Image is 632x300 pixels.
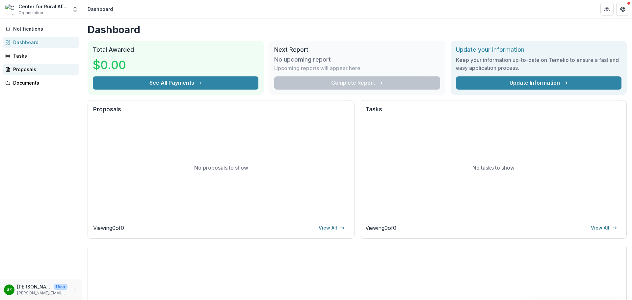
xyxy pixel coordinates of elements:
h1: Dashboard [88,24,627,36]
p: Upcoming reports will appear here. [274,64,362,72]
h2: Update your information [456,46,621,53]
h3: $0.00 [93,56,142,74]
div: Center for Rural Affairs [18,3,68,10]
button: See All Payments [93,76,258,90]
a: View All [315,223,349,233]
p: Viewing 0 of 0 [93,224,124,232]
h3: Keep your information up-to-date on Temelio to ensure a fast and easy application process. [456,56,621,72]
a: Dashboard [3,37,79,48]
h2: Proposals [93,106,349,118]
a: Update Information [456,76,621,90]
p: No proposals to show [194,164,248,172]
button: Partners [600,3,614,16]
span: Notifications [13,26,77,32]
button: More [70,286,78,294]
h3: No upcoming report [274,56,331,63]
p: [PERSON_NAME] <[PERSON_NAME][EMAIL_ADDRESS][DOMAIN_NAME]> [17,283,51,290]
a: Proposals [3,64,79,75]
h2: Total Awarded [93,46,258,53]
a: Tasks [3,50,79,61]
p: User [54,284,67,290]
div: Documents [13,79,74,86]
span: Organization [18,10,43,16]
h2: Next Report [274,46,440,53]
div: Proposals [13,66,74,73]
button: Notifications [3,24,79,34]
button: Get Help [616,3,629,16]
p: [PERSON_NAME][EMAIL_ADDRESS][DOMAIN_NAME] [17,290,67,296]
div: Dashboard [88,6,113,13]
p: No tasks to show [472,164,514,172]
button: Open entity switcher [70,3,80,16]
h2: Tasks [365,106,621,118]
div: Sarah Smith <sarahs@cfra.org> [7,287,12,292]
div: Tasks [13,52,74,59]
a: View All [587,223,621,233]
a: Documents [3,77,79,88]
p: Viewing 0 of 0 [365,224,396,232]
nav: breadcrumb [85,4,116,14]
div: Dashboard [13,39,74,46]
img: Center for Rural Affairs [5,4,16,14]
